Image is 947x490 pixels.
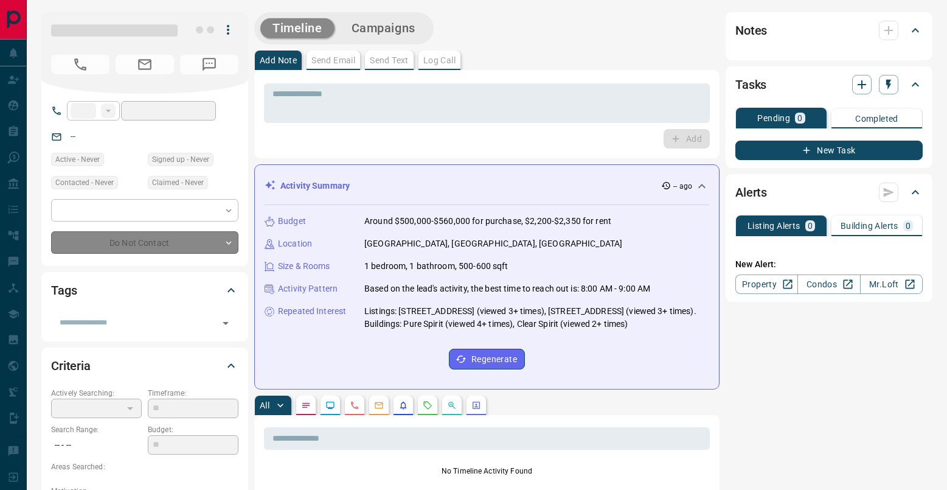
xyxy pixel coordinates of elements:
button: New Task [735,141,923,160]
svg: Agent Actions [471,401,481,410]
p: Location [278,237,312,250]
span: No Number [180,55,238,74]
span: Active - Never [55,153,100,166]
p: 1 bedroom, 1 bathroom, 500-600 sqft [364,260,508,273]
button: Campaigns [339,18,428,38]
div: Activity Summary-- ago [265,175,709,197]
p: [GEOGRAPHIC_DATA], [GEOGRAPHIC_DATA], [GEOGRAPHIC_DATA] [364,237,622,250]
p: New Alert: [735,258,923,271]
p: Listing Alerts [748,222,800,230]
div: Alerts [735,178,923,207]
p: 0 [808,222,813,230]
p: 0 [797,114,802,122]
button: Open [217,315,234,332]
svg: Listing Alerts [398,401,408,410]
p: Building Alerts [841,222,898,230]
p: Listings: [STREET_ADDRESS] (viewed 3+ times), [STREET_ADDRESS] (viewed 3+ times). Buildings: Pure... [364,305,709,331]
svg: Notes [301,401,311,410]
button: Timeline [260,18,335,38]
span: Contacted - Never [55,177,114,189]
p: Budget [278,215,306,228]
span: Signed up - Never [152,153,209,166]
span: No Number [51,55,109,74]
div: Criteria [51,351,238,380]
p: No Timeline Activity Found [264,466,710,477]
span: No Email [116,55,174,74]
p: Pending [757,114,790,122]
p: Repeated Interest [278,305,346,318]
div: Do Not Contact [51,231,238,254]
p: 0 [906,222,911,230]
p: Activity Pattern [278,282,338,295]
p: Around $500,000-$560,000 for purchase, $2,200-$2,350 for rent [364,215,611,228]
a: Mr.Loft [860,275,923,294]
p: Timeframe: [148,388,238,399]
a: Condos [797,275,860,294]
p: Size & Rooms [278,260,330,273]
h2: Tags [51,281,77,300]
div: Notes [735,16,923,45]
p: -- - -- [51,435,142,455]
p: All [260,401,269,410]
h2: Alerts [735,183,767,202]
div: Tasks [735,70,923,99]
div: Tags [51,276,238,305]
svg: Opportunities [447,401,457,410]
a: Property [735,275,798,294]
p: Activity Summary [280,180,350,192]
svg: Lead Browsing Activity [325,401,335,410]
svg: Requests [423,401,432,410]
p: Search Range: [51,424,142,435]
span: Claimed - Never [152,177,204,189]
p: Completed [855,114,898,123]
svg: Calls [350,401,359,410]
h2: Tasks [735,75,766,94]
svg: Emails [374,401,384,410]
p: -- ago [673,181,692,192]
p: Based on the lead's activity, the best time to reach out is: 8:00 AM - 9:00 AM [364,282,650,295]
h2: Criteria [51,356,91,376]
p: Budget: [148,424,238,435]
p: Actively Searching: [51,388,142,399]
button: Regenerate [449,349,525,369]
p: Areas Searched: [51,461,238,472]
a: -- [71,131,75,141]
p: Add Note [260,56,297,65]
h2: Notes [735,21,767,40]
